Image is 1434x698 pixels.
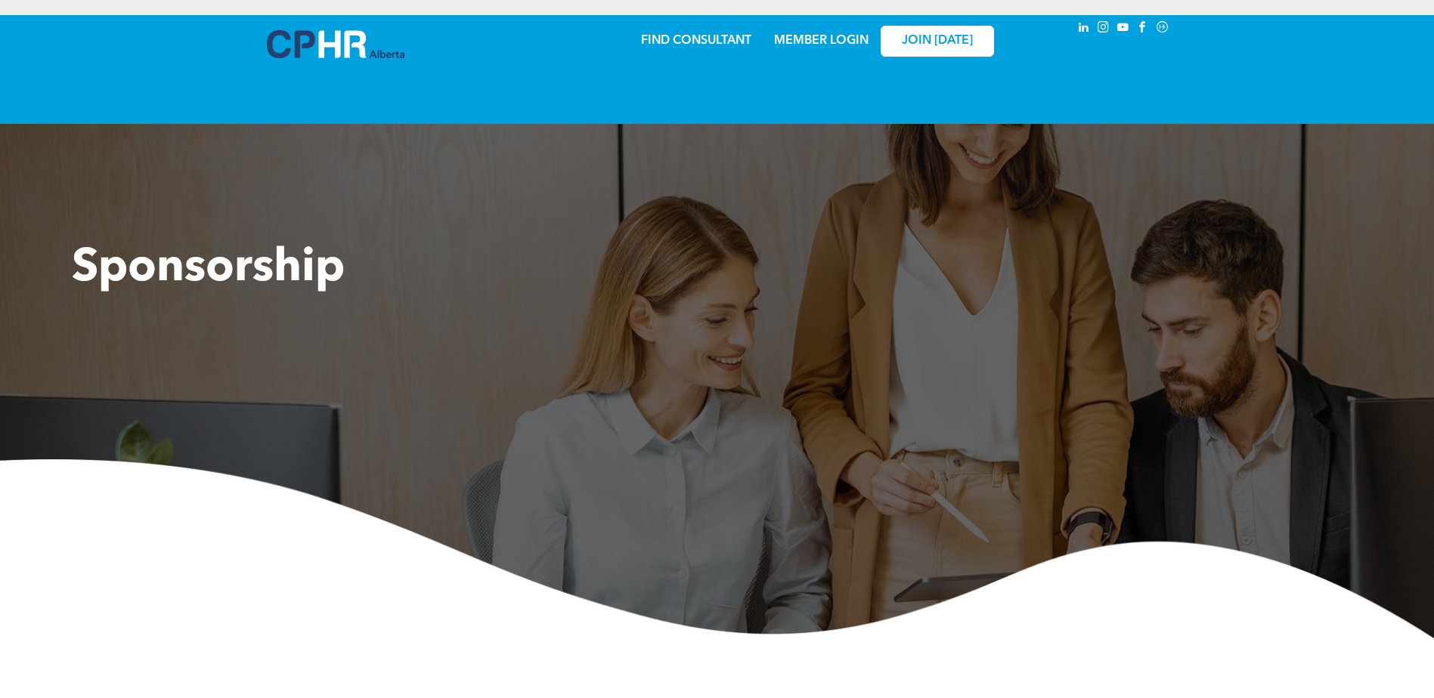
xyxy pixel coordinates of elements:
[1095,19,1112,39] a: instagram
[1115,19,1132,39] a: youtube
[267,30,404,58] img: A blue and white logo for cp alberta
[1076,19,1092,39] a: linkedin
[902,34,973,48] span: JOIN [DATE]
[641,35,751,47] a: FIND CONSULTANT
[72,246,345,292] span: Sponsorship
[881,26,994,57] a: JOIN [DATE]
[774,35,869,47] a: MEMBER LOGIN
[1135,19,1151,39] a: facebook
[1154,19,1171,39] a: Social network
